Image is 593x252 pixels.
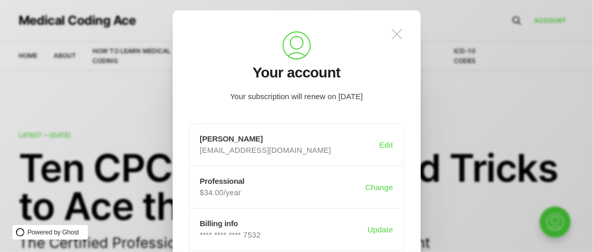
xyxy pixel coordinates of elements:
button: Update [366,220,396,240]
button: Edit [377,135,396,154]
p: Your subscription will renew on [DATE] [189,91,404,103]
p: $34.00/year [200,188,361,198]
a: Powered by Ghost [12,225,88,240]
p: [EMAIL_ADDRESS][DOMAIN_NAME] [200,146,375,155]
h3: Professional [200,177,366,185]
h2: Your account [253,65,341,81]
button: Change [363,177,396,197]
h3: Billing info [200,219,368,228]
h3: [PERSON_NAME] [200,134,379,143]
